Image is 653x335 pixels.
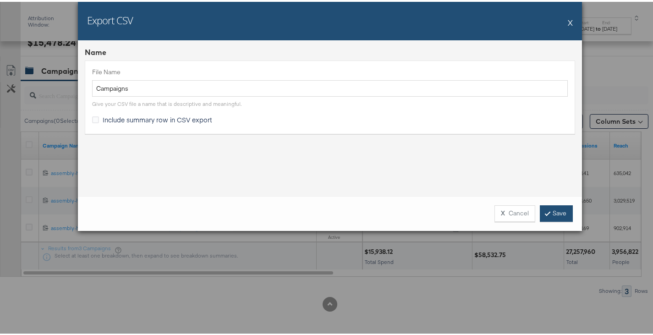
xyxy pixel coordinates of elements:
button: XCancel [494,203,535,220]
button: X [568,11,573,30]
label: File Name [92,66,568,75]
span: Include summary row in CSV export [103,113,212,122]
a: Save [540,203,573,220]
h2: Export CSV [87,11,133,25]
strong: X [501,207,505,216]
div: Name [85,45,575,56]
div: Give your CSV file a name that is descriptive and meaningful. [92,99,241,106]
